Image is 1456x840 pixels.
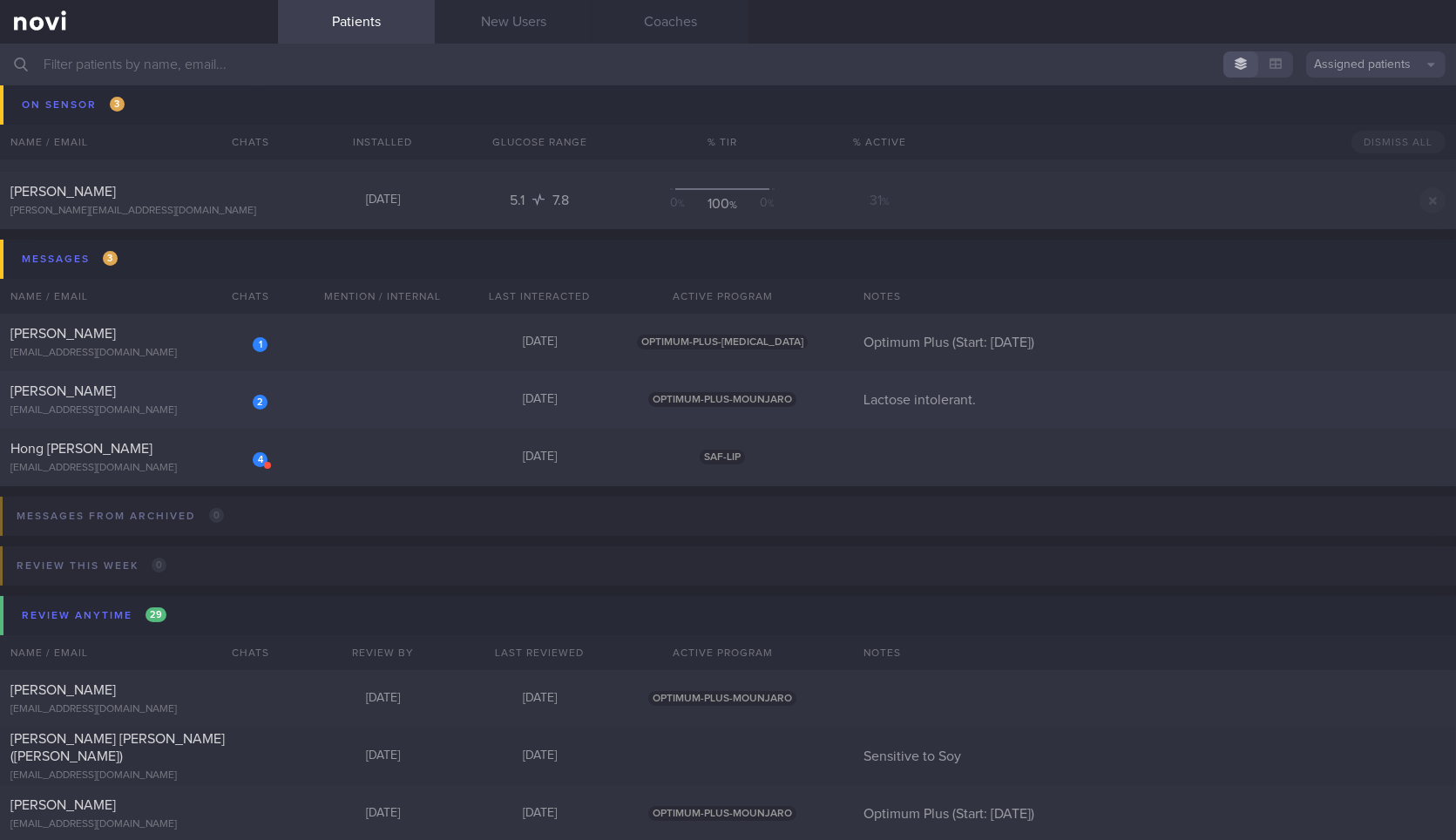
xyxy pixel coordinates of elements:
[768,85,775,93] sub: %
[10,769,267,782] div: [EMAIL_ADDRESS][DOMAIN_NAME]
[304,691,461,707] div: [DATE]
[304,749,461,764] div: [DATE]
[461,392,618,408] div: [DATE]
[10,147,267,160] div: [PERSON_NAME][EMAIL_ADDRESS][DOMAIN_NAME]
[12,505,228,528] div: Messages from Archived
[152,558,166,572] span: 0
[768,142,775,151] sub: %
[637,335,808,349] span: OPTIMUM-PLUS-[MEDICAL_DATA]
[618,635,827,670] div: Active Program
[10,327,116,341] span: [PERSON_NAME]
[670,80,702,98] div: 10
[461,279,618,314] div: Last Interacted
[10,732,225,763] span: [PERSON_NAME] [PERSON_NAME] ([PERSON_NAME])
[17,247,122,271] div: Messages
[853,279,1456,314] div: Notes
[10,384,116,398] span: [PERSON_NAME]
[743,138,775,155] div: 1
[10,818,267,831] div: [EMAIL_ADDRESS][DOMAIN_NAME]
[12,554,171,578] div: Review this week
[707,80,739,98] div: 90
[670,138,702,155] div: 0
[17,604,171,627] div: Review anytime
[208,279,278,314] div: Chats
[10,404,267,417] div: [EMAIL_ADDRESS][DOMAIN_NAME]
[461,691,618,707] div: [DATE]
[682,85,689,93] sub: %
[304,279,461,314] div: Mention / Internal
[304,78,461,93] div: [DATE]
[729,143,737,153] sub: %
[505,136,525,150] span: 4.7
[461,335,618,350] div: [DATE]
[853,635,1456,670] div: Notes
[853,748,1456,765] div: Sensitive to Soy
[461,450,618,465] div: [DATE]
[253,337,267,352] div: 1
[10,127,116,141] span: [PERSON_NAME]
[550,136,574,150] span: 10.4
[648,691,796,706] span: OPTIMUM-PLUS-MOUNJARO
[10,205,267,218] div: [PERSON_NAME][EMAIL_ADDRESS][DOMAIN_NAME]
[146,607,166,622] span: 29
[461,635,618,670] div: Last Reviewed
[678,142,685,151] sub: %
[700,450,745,464] span: SAF-LIP
[618,279,827,314] div: Active Program
[729,200,737,211] sub: %
[10,185,116,199] span: [PERSON_NAME]
[304,635,461,670] div: Review By
[727,85,735,96] sub: %
[648,806,796,821] span: OPTIMUM-PLUS-MOUNJARO
[253,452,267,467] div: 4
[827,134,931,152] div: 54
[827,192,931,209] div: 31
[10,462,267,475] div: [EMAIL_ADDRESS][DOMAIN_NAME]
[827,77,931,94] div: 38
[648,392,796,407] span: OPTIMUM-PLUS-MOUNJARO
[304,193,461,208] div: [DATE]
[853,805,1456,823] div: Optimum Plus (Start: [DATE])
[506,78,529,92] span: 2.9
[461,749,618,764] div: [DATE]
[10,798,116,812] span: [PERSON_NAME]
[768,200,775,208] sub: %
[1306,51,1446,78] button: Assigned patients
[208,635,278,670] div: Chats
[209,508,224,523] span: 0
[10,703,267,716] div: [EMAIL_ADDRESS][DOMAIN_NAME]
[743,195,775,213] div: 0
[884,139,891,150] sub: %
[670,195,702,213] div: 0
[553,78,572,92] span: 6.8
[884,82,891,92] sub: %
[10,442,152,456] span: Hong [PERSON_NAME]
[707,138,739,155] div: 100
[461,806,618,822] div: [DATE]
[707,195,739,213] div: 100
[253,395,267,410] div: 2
[304,135,461,151] div: [DATE]
[10,347,267,360] div: [EMAIL_ADDRESS][DOMAIN_NAME]
[304,806,461,822] div: [DATE]
[882,197,890,207] sub: %
[678,200,685,208] sub: %
[743,80,775,98] div: 0
[10,90,267,103] div: [EMAIL_ADDRESS][DOMAIN_NAME]
[853,334,1456,351] div: Optimum Plus (Start: [DATE])
[103,251,118,266] span: 3
[552,193,569,207] span: 7.8
[253,80,267,95] div: 4
[10,683,116,697] span: [PERSON_NAME]
[510,193,528,207] span: 5.1
[853,391,1456,409] div: Lactose intolerant.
